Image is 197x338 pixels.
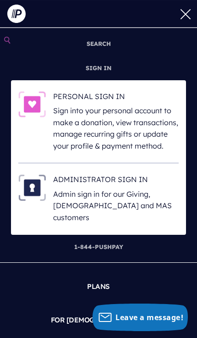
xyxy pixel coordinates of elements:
p: Admin sign in for our Giving, [DEMOGRAPHIC_DATA] and MAS customers [53,188,179,224]
a: SEARCH [83,32,115,56]
img: ADMINISTRATOR SIGN IN - Illustration [18,174,46,201]
a: FOR [DEMOGRAPHIC_DATA] [7,307,190,333]
a: 1-844-PUSHPAY [71,235,127,259]
span: Leave a message! [115,312,183,322]
a: PLANS [7,274,190,299]
button: Leave a message! [93,304,188,331]
a: PERSONAL SIGN IN - Illustration PERSONAL SIGN IN Sign into your personal account to make a donati... [18,91,179,152]
p: Sign into your personal account to make a donation, view transactions, manage recurring gifts or ... [53,105,179,152]
a: ADMINISTRATOR SIGN IN - Illustration ADMINISTRATOR SIGN IN Admin sign in for our Giving, [DEMOGRA... [18,174,179,223]
h6: ADMINISTRATOR SIGN IN [53,174,179,188]
h6: PERSONAL SIGN IN [53,91,179,105]
img: PERSONAL SIGN IN - Illustration [18,91,46,118]
a: SIGN IN [82,56,115,80]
